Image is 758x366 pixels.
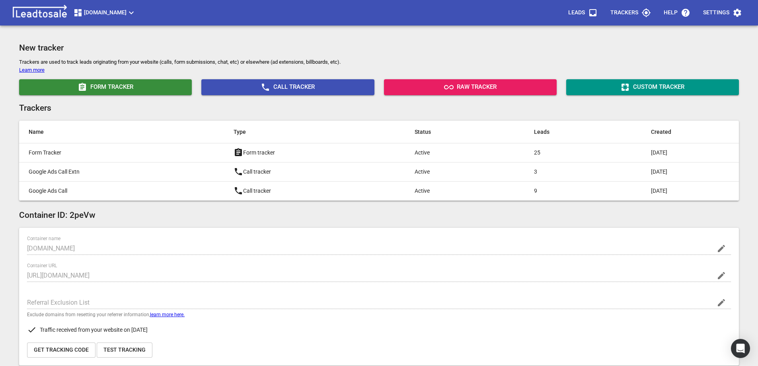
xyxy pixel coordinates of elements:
[610,9,638,17] p: Trackers
[568,9,585,17] p: Leads
[415,127,502,137] aside: Status
[534,187,619,195] p: 9
[201,79,374,95] button: Call Tracker
[27,237,60,241] label: Container name
[651,168,729,176] p: [DATE]
[234,127,383,137] aside: Type
[22,82,189,92] span: Form Tracker
[29,187,202,195] p: Google Ads Call
[534,127,619,137] aside: Leads
[651,149,729,157] p: [DATE]
[234,186,383,196] p: Call tracker
[703,9,729,17] p: Settings
[566,79,739,95] button: Custom Tracker
[27,312,731,317] p: Exclude domains from resetting your referrer information,
[19,103,739,113] h2: Trackers
[664,9,678,17] p: Help
[29,168,202,176] p: Google Ads Call Extn
[29,127,202,137] aside: Name
[415,149,502,157] p: Active
[19,58,739,74] p: Trackers are used to track leads originating from your website (calls, form submissions, chat, et...
[70,5,139,21] button: [DOMAIN_NAME]
[27,264,57,268] label: Container URL
[97,343,152,358] button: Test Tracking
[103,346,146,354] span: Test Tracking
[73,8,136,18] span: [DOMAIN_NAME]
[34,346,89,354] span: Get Tracking Code
[651,187,729,195] p: [DATE]
[415,168,502,176] p: Active
[27,343,95,358] button: Get Tracking Code
[29,149,202,157] p: Form Tracker
[19,43,739,53] h2: New tracker
[731,339,750,358] div: Open Intercom Messenger
[387,82,553,92] span: Raw Tracker
[384,79,557,95] button: Raw Tracker
[415,187,502,195] p: Active
[27,325,731,335] p: Traffic received from your website on [DATE]
[234,167,383,176] p: Call tracker
[534,149,619,157] p: 25
[569,82,736,92] span: Custom Tracker
[651,127,729,137] aside: Created
[205,82,371,92] span: Call Tracker
[534,168,619,176] p: 3
[19,79,192,95] button: Form Tracker
[10,5,70,21] img: logo
[150,312,185,317] a: learn more here.
[19,210,739,220] h2: Container ID: 2peVw
[19,67,45,73] a: Learn more
[234,148,383,157] p: Form tracker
